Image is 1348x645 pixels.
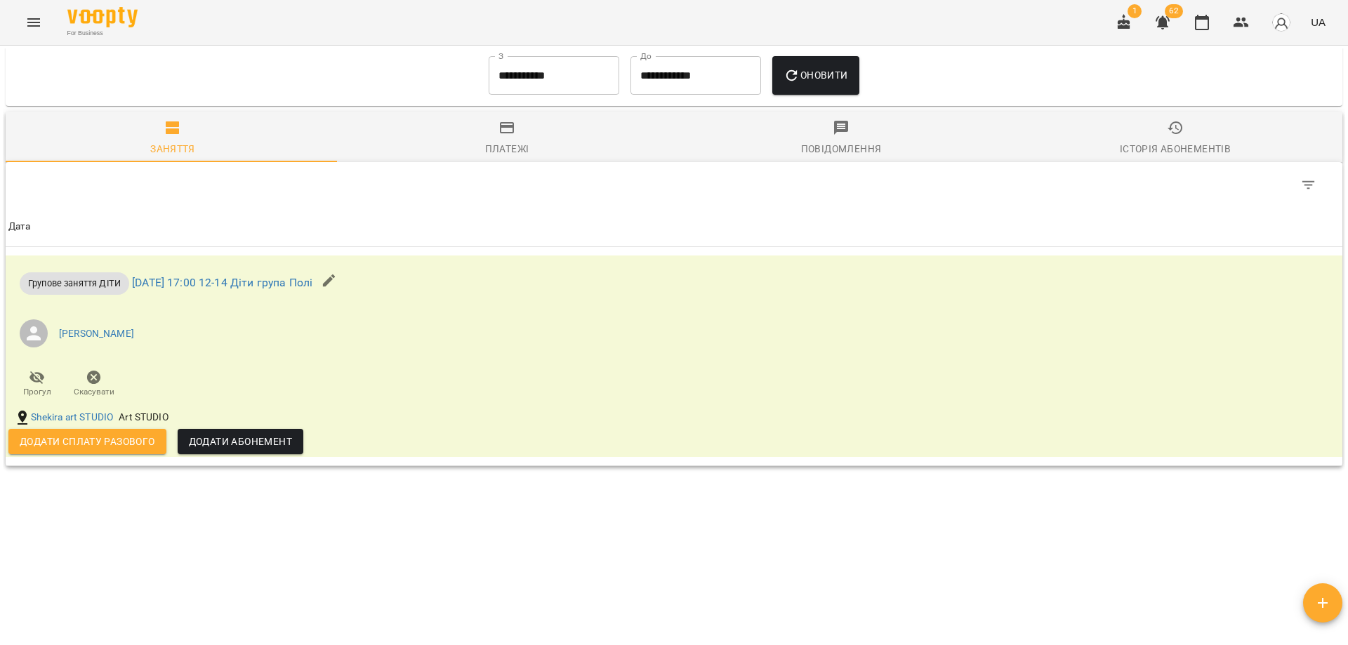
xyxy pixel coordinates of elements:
button: Додати Абонемент [178,429,303,454]
button: Прогул [8,364,65,404]
div: Платежі [485,140,529,157]
span: 1 [1128,4,1142,18]
div: Заняття [150,140,195,157]
a: [DATE] 17:00 12-14 Діти група Полі [132,276,312,289]
div: Дата [8,218,31,235]
span: Додати Абонемент [189,433,292,450]
span: Прогул [23,386,51,398]
span: Додати сплату разового [20,433,155,450]
button: Фільтр [1292,168,1326,202]
button: Скасувати [65,364,122,404]
span: For Business [67,29,138,38]
img: Voopty Logo [67,7,138,27]
span: Оновити [784,67,847,84]
a: [PERSON_NAME] [59,327,134,341]
a: Shekira art STUDIO [31,411,114,425]
button: Menu [17,6,51,39]
div: Sort [8,218,31,235]
img: avatar_s.png [1271,13,1291,32]
button: Оновити [772,56,859,95]
span: Групове заняття ДІТИ [20,277,129,290]
div: Art STUDIO [116,408,171,427]
button: Додати сплату разового [8,429,166,454]
span: Дата [8,218,1340,235]
div: Історія абонементів [1120,140,1231,157]
div: Повідомлення [801,140,882,157]
span: UA [1311,15,1326,29]
div: Table Toolbar [6,162,1342,207]
span: 62 [1165,4,1183,18]
button: UA [1305,9,1331,35]
span: Скасувати [74,386,114,398]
